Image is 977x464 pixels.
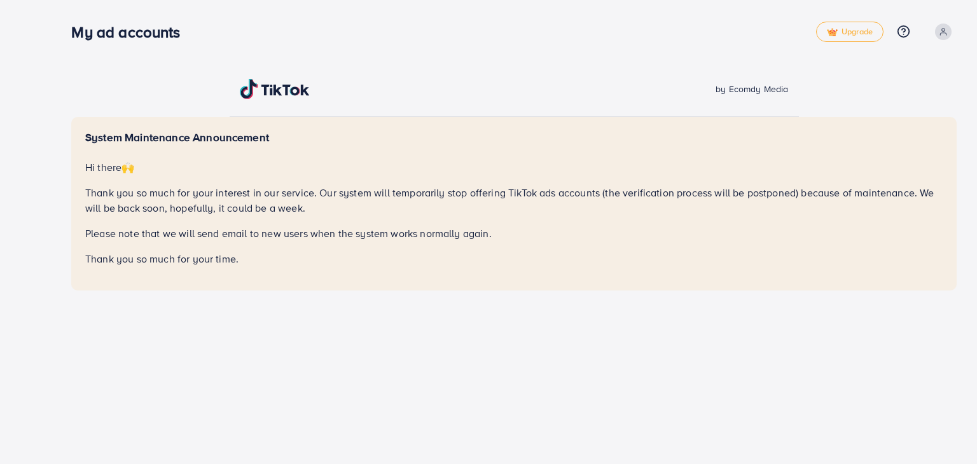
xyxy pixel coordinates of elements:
p: Thank you so much for your interest in our service. Our system will temporarily stop offering Tik... [85,185,943,215]
p: Hi there [85,160,943,175]
span: 🙌 [121,160,134,174]
span: by Ecomdy Media [716,83,788,95]
h5: System Maintenance Announcement [85,131,943,144]
a: tickUpgrade [816,22,883,42]
p: Thank you so much for your time. [85,251,943,266]
h3: My ad accounts [71,23,190,41]
img: tick [827,28,838,37]
img: TikTok [240,79,310,99]
p: Please note that we will send email to new users when the system works normally again. [85,226,943,241]
span: Upgrade [827,27,873,37]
